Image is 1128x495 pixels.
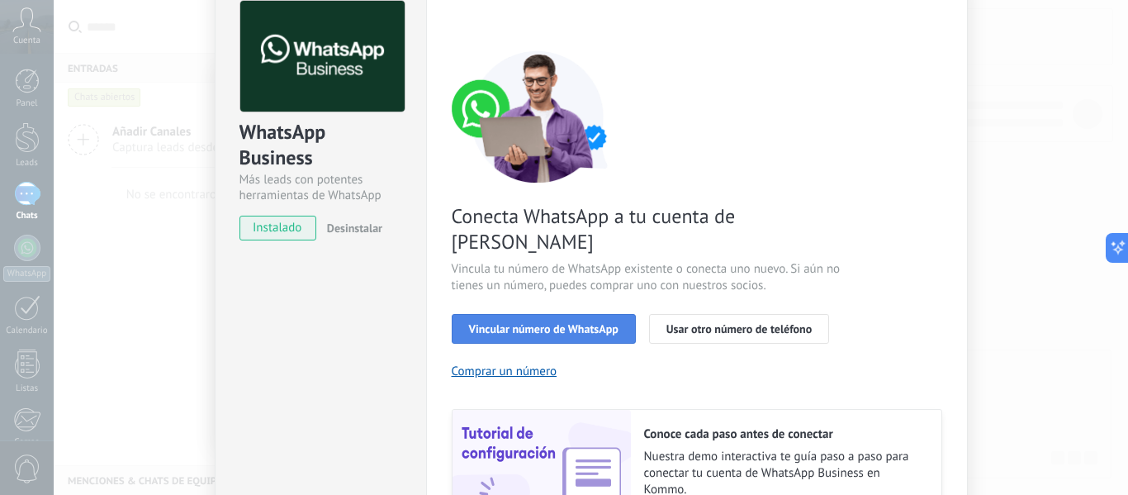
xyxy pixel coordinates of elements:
button: Desinstalar [320,216,382,240]
button: Vincular número de WhatsApp [452,314,636,344]
button: Usar otro número de teléfono [649,314,829,344]
h2: Conoce cada paso antes de conectar [644,426,925,442]
img: connect number [452,50,625,183]
span: Vincula tu número de WhatsApp existente o conecta uno nuevo. Si aún no tienes un número, puedes c... [452,261,845,294]
span: Conecta WhatsApp a tu cuenta de [PERSON_NAME] [452,203,845,255]
button: Comprar un número [452,364,557,379]
div: Más leads con potentes herramientas de WhatsApp [239,172,402,203]
span: Desinstalar [327,221,382,236]
span: instalado [240,216,315,240]
span: Usar otro número de teléfono [666,323,812,335]
span: Vincular número de WhatsApp [469,323,619,335]
img: logo_main.png [240,1,405,112]
div: WhatsApp Business [239,119,402,172]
